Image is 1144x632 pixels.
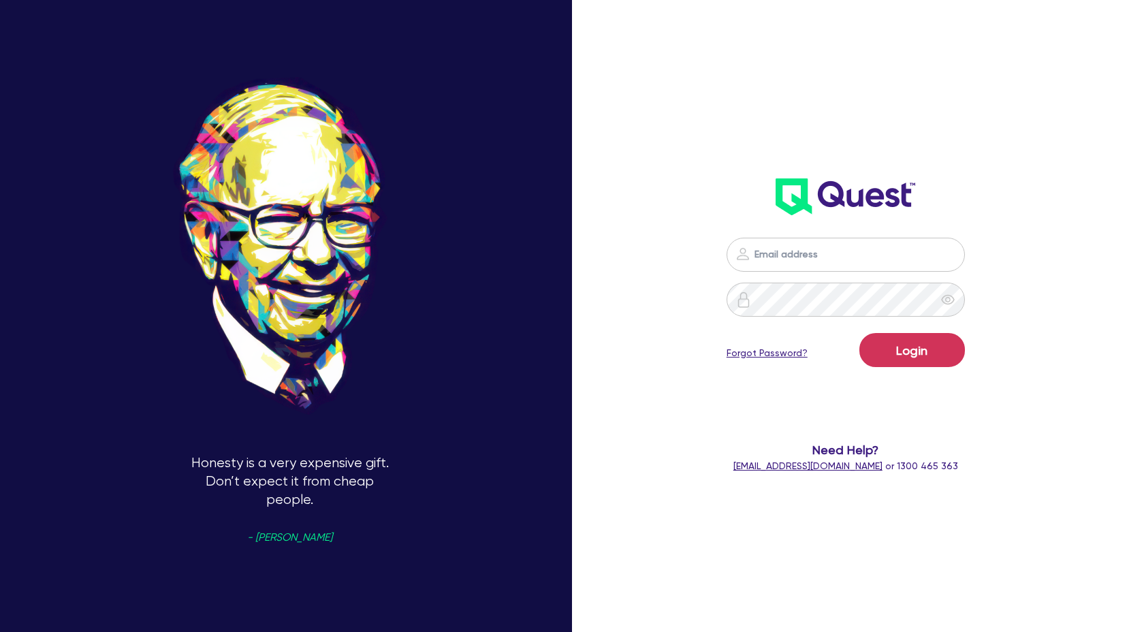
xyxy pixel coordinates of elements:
input: Email address [727,238,965,272]
img: icon-password [735,246,751,262]
a: [EMAIL_ADDRESS][DOMAIN_NAME] [733,460,883,471]
a: Forgot Password? [727,346,808,360]
img: icon-password [735,291,752,308]
span: Need Help? [695,441,996,459]
img: wH2k97JdezQIQAAAABJRU5ErkJggg== [776,178,915,215]
span: or 1300 465 363 [733,460,958,471]
button: Login [859,333,965,367]
span: eye [941,293,955,306]
span: - [PERSON_NAME] [247,533,332,543]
